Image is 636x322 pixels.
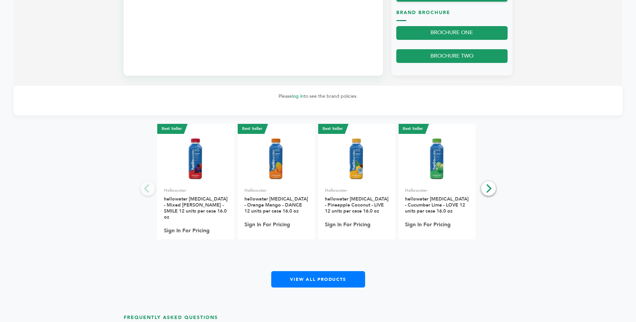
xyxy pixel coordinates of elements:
[20,92,616,100] p: Please to see the brand policies.
[405,187,469,193] p: Hellowater
[292,93,304,99] a: log in
[244,196,308,214] a: hellowater [MEDICAL_DATA] - Orange Mango - DANCE 12 units per case 16.0 oz
[244,187,308,193] p: Hellowater
[419,135,455,183] img: hellowater Prebiotic - Cucumber Lime - LOVE 12 units per case 16.0 oz
[164,187,228,193] p: Hellowater
[481,181,496,196] button: Next
[405,222,451,228] a: Sign In For Pricing
[164,228,210,234] a: Sign In For Pricing
[396,9,508,21] h3: Brand Brochure
[177,135,214,183] img: hellowater Prebiotic - Mixed Berry - SMILE 12 units per case 16.0 oz
[396,26,508,40] a: BROCHURE ONE
[405,196,469,214] a: hellowater [MEDICAL_DATA] - Cucumber Lime - LOVE 12 units per case 16.0 oz
[258,135,294,183] img: hellowater Prebiotic - Orange Mango - DANCE 12 units per case 16.0 oz
[271,271,365,288] a: View All Products
[325,187,389,193] p: Hellowater
[338,135,374,183] img: hellowater Prebiotic - Pineapple Coconut - LIVE 12 units per case 16.0 oz
[325,196,389,214] a: hellowater [MEDICAL_DATA] - Pineapple Coconut - LIVE 12 units per case 16.0 oz
[396,49,508,63] a: BROCHURE TWO
[244,222,290,228] a: Sign In For Pricing
[325,222,370,228] a: Sign In For Pricing
[164,196,228,220] a: hellowater [MEDICAL_DATA] - Mixed [PERSON_NAME] - SMILE 12 units per case 16.0 oz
